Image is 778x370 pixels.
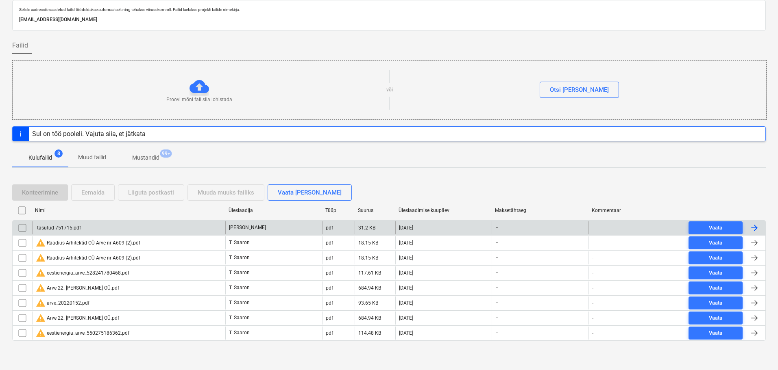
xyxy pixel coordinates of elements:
div: - [592,225,593,231]
button: Otsi [PERSON_NAME] [540,82,619,98]
div: Kommentaar [592,208,682,213]
p: T. Saaron [229,269,250,276]
p: T. Saaron [229,299,250,306]
div: 18.15 KB [358,240,378,246]
div: 684.94 KB [358,285,381,291]
span: - [495,329,499,336]
button: Vaata [689,221,743,234]
div: Vaata [709,253,722,263]
p: või [386,87,393,93]
p: Muud failid [78,153,106,162]
div: eestienergia_arve_550275186362.pdf [36,328,129,338]
span: warning [36,283,46,293]
button: Vaata [689,236,743,249]
div: pdf [326,330,333,336]
div: Proovi mõni fail siia lohistadavõiOtsi [PERSON_NAME] [12,60,767,120]
p: T. Saaron [229,329,250,336]
span: Failid [12,41,28,50]
span: warning [36,298,46,308]
button: Vaata [PERSON_NAME] [268,184,352,201]
button: Vaata [689,327,743,340]
div: Vaata [709,268,722,278]
div: [DATE] [399,300,413,306]
div: - [592,240,593,246]
div: Raadius Arhitektid OÜ Arve nr A609 (2).pdf [36,238,140,248]
div: Vaata [709,283,722,293]
div: pdf [326,315,333,321]
button: Vaata [689,296,743,309]
div: - [592,330,593,336]
p: Kulufailid [28,154,52,162]
div: Otsi [PERSON_NAME] [550,84,609,95]
span: - [495,284,499,291]
div: pdf [326,300,333,306]
span: - [495,269,499,276]
div: pdf [326,240,333,246]
div: Vaata [709,223,722,233]
div: pdf [326,255,333,261]
span: - [495,254,499,261]
div: Arve 22. [PERSON_NAME] OÜ.pdf [36,313,119,323]
div: Vaata [PERSON_NAME] [278,187,342,198]
div: Raadius Arhitektid OÜ Arve nr A609 (2).pdf [36,253,140,263]
div: [DATE] [399,270,413,276]
div: [DATE] [399,255,413,261]
div: - [592,270,593,276]
div: Vaata [709,299,722,308]
p: Sellele aadressile saadetud failid töödeldakse automaatselt ning tehakse viirusekontroll. Failid ... [19,7,759,12]
div: [DATE] [399,240,413,246]
div: - [592,315,593,321]
p: Mustandid [132,154,159,162]
div: eestienergia_arve_528241780468.pdf [36,268,129,278]
div: Arve 22. [PERSON_NAME] OÜ.pdf [36,283,119,293]
p: T. Saaron [229,239,250,246]
p: [EMAIL_ADDRESS][DOMAIN_NAME] [19,15,759,24]
div: arve_20220152.pdf [36,298,89,308]
div: 114.48 KB [358,330,381,336]
div: Vaata [709,329,722,338]
div: Üleslaadimise kuupäev [399,208,489,213]
p: [PERSON_NAME] [229,224,266,231]
div: Suurus [358,208,392,213]
div: pdf [326,285,333,291]
div: pdf [326,270,333,276]
span: warning [36,238,46,248]
p: T. Saaron [229,284,250,291]
div: - [592,255,593,261]
div: 117.61 KB [358,270,381,276]
button: Vaata [689,281,743,294]
span: warning [36,328,46,338]
span: - [495,224,499,231]
div: [DATE] [399,330,413,336]
div: pdf [326,225,333,231]
div: [DATE] [399,225,413,231]
div: - [592,300,593,306]
span: warning [36,268,46,278]
p: T. Saaron [229,254,250,261]
div: Maksetähtaeg [495,208,585,213]
span: - [495,299,499,306]
p: T. Saaron [229,314,250,321]
div: [DATE] [399,285,413,291]
div: 93.65 KB [358,300,378,306]
span: warning [36,313,46,323]
span: - [495,239,499,246]
span: - [495,314,499,321]
button: Vaata [689,312,743,325]
div: Üleslaadija [229,208,319,213]
p: Proovi mõni fail siia lohistada [166,96,232,103]
div: tasutud-751715.pdf [36,225,81,231]
div: - [592,285,593,291]
span: warning [36,253,46,263]
div: Vaata [709,238,722,248]
div: 31.2 KB [358,225,375,231]
span: 99+ [160,149,172,158]
div: [DATE] [399,315,413,321]
div: Vaata [709,314,722,323]
div: Nimi [35,208,222,213]
span: 8 [54,149,63,158]
div: Tüüp [325,208,351,213]
div: 18.15 KB [358,255,378,261]
button: Vaata [689,266,743,279]
div: Sul on töö pooleli. Vajuta siia, et jätkata [32,130,146,138]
